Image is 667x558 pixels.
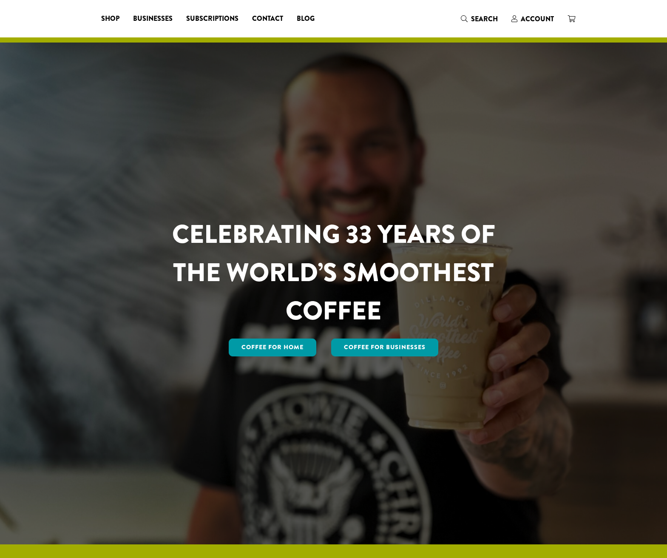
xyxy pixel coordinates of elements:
[454,12,505,26] a: Search
[252,14,283,24] span: Contact
[297,14,315,24] span: Blog
[101,14,119,24] span: Shop
[186,14,238,24] span: Subscriptions
[521,14,554,24] span: Account
[94,12,126,26] a: Shop
[133,14,173,24] span: Businesses
[471,14,498,24] span: Search
[147,215,520,330] h1: CELEBRATING 33 YEARS OF THE WORLD’S SMOOTHEST COFFEE
[229,339,316,356] a: Coffee for Home
[331,339,438,356] a: Coffee For Businesses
